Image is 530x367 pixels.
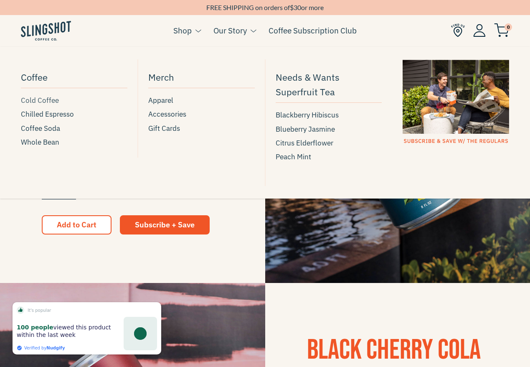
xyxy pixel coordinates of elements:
[148,109,255,120] a: Accessories
[21,95,127,106] a: Cold Coffee
[290,3,294,11] span: $
[276,151,311,163] span: Peach Mint
[276,124,335,135] span: Blueberry Jasmine
[21,123,60,134] span: Coffee Soda
[21,137,127,148] a: Whole Bean
[276,138,333,149] span: Citrus Elderflower
[42,192,76,200] a: Learn More
[276,124,382,135] a: Blueberry Jasmine
[294,3,301,11] span: 30
[120,215,210,234] a: Subscribe + Save
[473,24,486,37] img: Account
[269,24,357,37] a: Coffee Subscription Club
[148,123,180,134] span: Gift Cards
[505,23,512,31] span: 0
[21,109,74,120] span: Chilled Espresso
[494,23,509,37] img: cart
[42,215,112,234] button: Add to Cart
[148,70,174,84] span: Merch
[21,70,48,84] span: Coffee
[148,95,255,106] a: Apparel
[21,95,59,106] span: Cold Coffee
[494,25,509,36] a: 0
[21,109,127,120] a: Chilled Espresso
[276,110,382,121] a: Blackberry Hibiscus
[21,68,127,88] a: Coffee
[57,220,96,229] span: Add to Cart
[276,138,382,149] a: Citrus Elderflower
[276,70,382,99] span: Needs & Wants Superfruit Tea
[451,23,465,37] img: Find Us
[148,68,255,88] a: Merch
[276,68,382,103] a: Needs & Wants Superfruit Tea
[276,151,382,163] a: Peach Mint
[276,110,339,121] span: Blackberry Hibiscus
[135,220,195,229] span: Subscribe + Save
[148,123,255,134] a: Gift Cards
[173,24,192,37] a: Shop
[21,123,127,134] a: Coffee Soda
[148,109,186,120] span: Accessories
[148,95,173,106] span: Apparel
[21,137,59,148] span: Whole Bean
[213,24,247,37] a: Our Story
